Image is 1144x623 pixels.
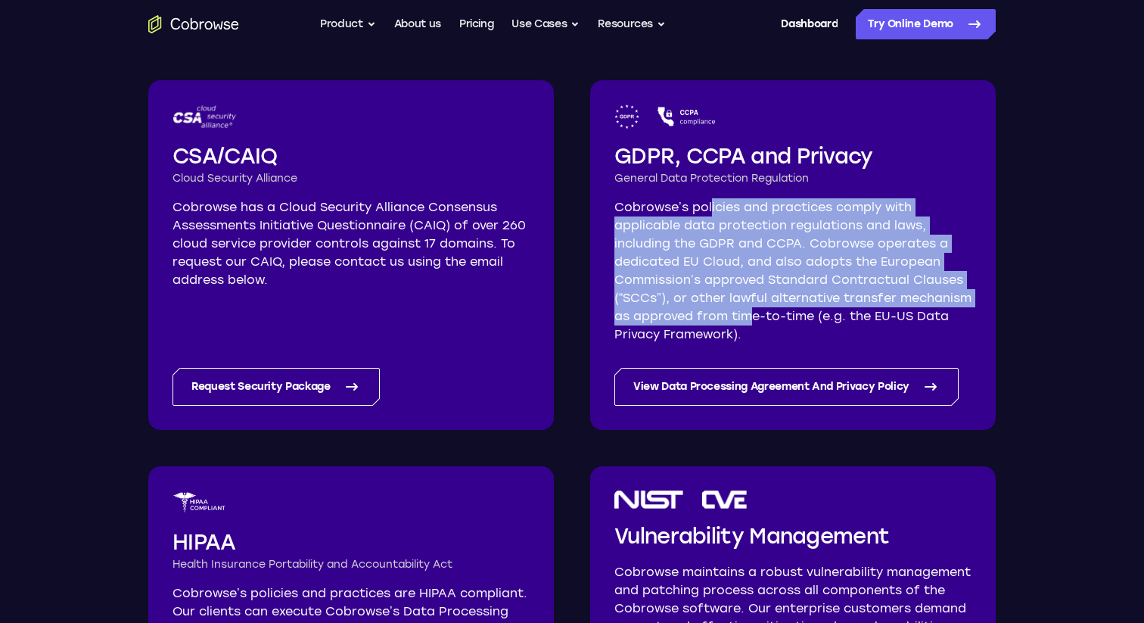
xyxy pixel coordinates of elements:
[614,171,971,186] h3: General Data Protection Regulation
[856,9,996,39] a: Try Online Demo
[614,141,971,171] h2: GDPR, CCPA and Privacy
[394,9,441,39] a: About us
[173,368,380,406] a: Request Security Package
[173,171,530,186] h3: Cloud Security Alliance
[614,521,971,551] h2: Vulnerability Management
[173,141,530,171] h2: CSA/CAIQ
[173,557,530,572] h3: Health Insurance Portability and Accountability Act
[173,198,530,289] p: Cobrowse has a Cloud Security Alliance Consensus Assessments Initiative Questionnaire (CAIQ) of o...
[614,368,959,406] a: View Data Processing Agreement And Privacy Policy
[173,527,530,557] h2: HIPAA
[701,491,747,509] img: CVE logo
[614,491,683,509] img: NIST logo
[173,104,237,129] img: CSA logo
[320,9,376,39] button: Product
[598,9,666,39] button: Resources
[511,9,580,39] button: Use Cases
[614,104,639,129] img: GDPR logo
[614,198,971,344] p: Cobrowse’s policies and practices comply with applicable data protection regulations and laws, in...
[657,104,716,129] img: CCPA logo
[173,491,225,515] img: HIPAA logo
[459,9,494,39] a: Pricing
[781,9,838,39] a: Dashboard
[148,15,239,33] a: Go to the home page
